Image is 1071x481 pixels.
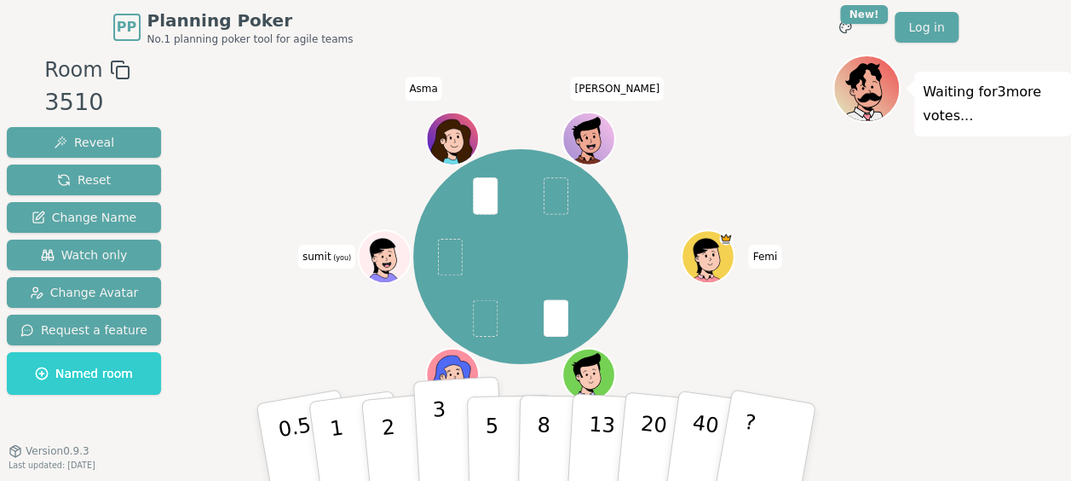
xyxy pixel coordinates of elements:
span: Change Name [32,209,136,226]
span: Femi is the host [719,232,732,245]
button: Change Avatar [7,277,161,308]
div: New! [840,5,889,24]
button: Change Name [7,202,161,233]
span: Watch only [41,246,128,264]
button: Reset [7,165,161,195]
button: Click to change your avatar [360,232,409,281]
button: Request a feature [7,315,161,345]
span: PP [117,17,136,38]
button: Version0.9.3 [9,444,89,458]
span: Version 0.9.3 [26,444,89,458]
span: Click to change your name [570,77,664,101]
a: PPPlanning PokerNo.1 planning poker tool for agile teams [113,9,354,46]
span: Click to change your name [405,77,442,101]
button: Reveal [7,127,161,158]
div: 3510 [44,85,130,120]
button: Watch only [7,240,161,270]
span: Room [44,55,102,85]
span: Planning Poker [147,9,354,32]
a: Log in [895,12,958,43]
p: Waiting for 3 more votes... [923,80,1062,128]
span: Named room [35,365,133,382]
span: Last updated: [DATE] [9,461,95,470]
span: Change Avatar [30,284,139,301]
span: Click to change your name [748,245,781,269]
button: Named room [7,352,161,395]
span: Reveal [54,134,114,151]
span: No.1 planning poker tool for agile teams [147,32,354,46]
span: (you) [331,254,352,262]
button: New! [830,12,861,43]
span: Reset [57,171,111,188]
span: Request a feature [20,322,147,339]
span: Click to change your name [298,245,355,269]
